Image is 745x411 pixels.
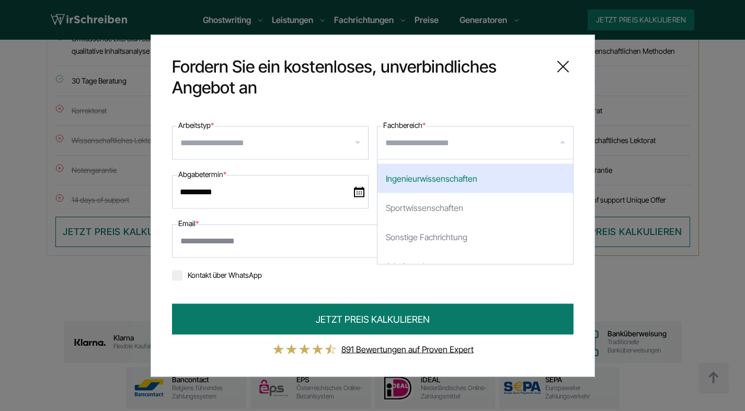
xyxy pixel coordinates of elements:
label: Abgabetermin [178,168,226,180]
input: date [172,175,369,208]
label: Email [178,217,199,229]
div: Sportwissenschaften [377,193,573,222]
div: Arbeitsrecht [377,251,573,280]
label: Arbeitstyp [178,119,214,131]
a: 891 Bewertungen auf Proven Expert [341,344,474,354]
label: Fachbereich [383,119,426,131]
button: JETZT PREIS KALKULIEREN [172,303,574,334]
div: Sonstige Fachrichtung [377,222,573,251]
div: Ingenieurwissenschaften [377,163,573,193]
span: Fordern Sie ein kostenloses, unverbindliches Angebot an [172,56,544,98]
span: JETZT PREIS KALKULIEREN [316,312,430,326]
img: date [354,186,364,197]
label: Kontakt über WhatsApp [172,270,262,279]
